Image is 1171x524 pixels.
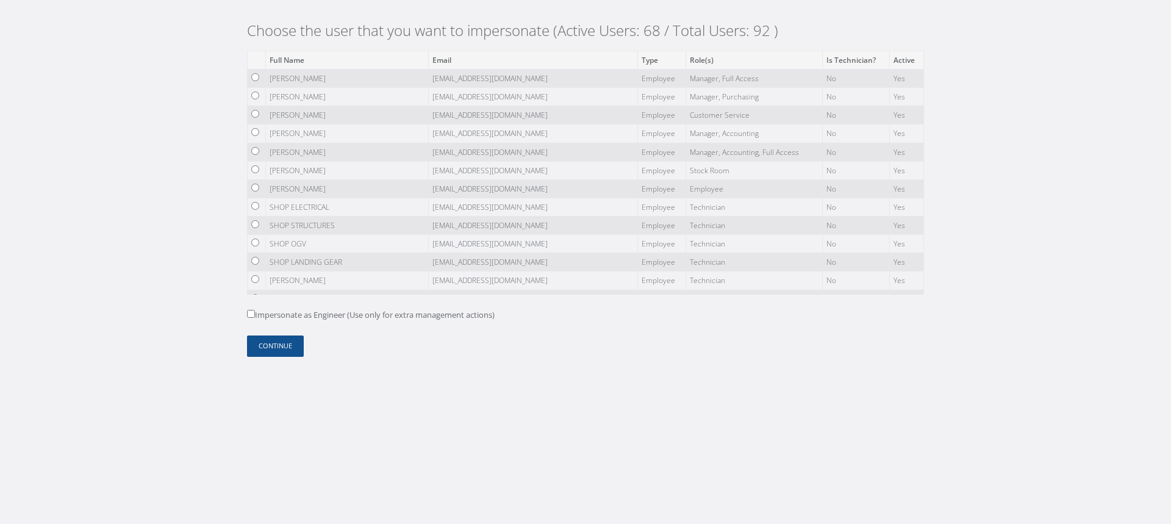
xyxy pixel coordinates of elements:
[638,88,686,106] td: Employee
[247,310,255,318] input: Impersonate as Engineer (Use only for extra management actions)
[686,198,823,216] td: Technician
[686,88,823,106] td: Manager, Purchasing
[686,124,823,143] td: Manager, Accounting
[266,88,429,106] td: [PERSON_NAME]
[823,143,890,161] td: No
[266,51,429,69] th: Full Name
[638,235,686,253] td: Employee
[889,271,923,290] td: Yes
[266,69,429,87] td: [PERSON_NAME]
[429,143,638,161] td: [EMAIL_ADDRESS][DOMAIN_NAME]
[638,198,686,216] td: Employee
[638,106,686,124] td: Employee
[429,69,638,87] td: [EMAIL_ADDRESS][DOMAIN_NAME]
[686,161,823,179] td: Stock Room
[429,271,638,290] td: [EMAIL_ADDRESS][DOMAIN_NAME]
[429,290,638,308] td: [EMAIL_ADDRESS][DOMAIN_NAME]
[638,143,686,161] td: Employee
[889,161,923,179] td: Yes
[823,88,890,106] td: No
[889,69,923,87] td: Yes
[686,51,823,69] th: Role(s)
[266,106,429,124] td: [PERSON_NAME]
[247,22,924,40] h2: Choose the user that you want to impersonate (Active Users: 68 / Total Users: 92 )
[823,51,890,69] th: Is Technician?
[266,143,429,161] td: [PERSON_NAME]
[889,217,923,235] td: Yes
[823,179,890,198] td: No
[686,271,823,290] td: Technician
[429,198,638,216] td: [EMAIL_ADDRESS][DOMAIN_NAME]
[266,290,429,308] td: [PERSON_NAME]
[638,124,686,143] td: Employee
[266,198,429,216] td: SHOP ELECTRICAL
[823,198,890,216] td: No
[823,124,890,143] td: No
[823,217,890,235] td: No
[247,336,304,357] button: Continue
[638,69,686,87] td: Employee
[889,124,923,143] td: Yes
[823,106,890,124] td: No
[247,309,495,321] label: Impersonate as Engineer (Use only for extra management actions)
[889,88,923,106] td: Yes
[429,235,638,253] td: [EMAIL_ADDRESS][DOMAIN_NAME]
[889,198,923,216] td: Yes
[429,51,638,69] th: Email
[889,253,923,271] td: Yes
[889,51,923,69] th: Active
[686,290,823,308] td: Technician
[266,179,429,198] td: [PERSON_NAME]
[686,253,823,271] td: Technician
[638,217,686,235] td: Employee
[266,235,429,253] td: SHOP OGV
[266,253,429,271] td: SHOP LANDING GEAR
[429,217,638,235] td: [EMAIL_ADDRESS][DOMAIN_NAME]
[823,271,890,290] td: No
[823,235,890,253] td: No
[429,88,638,106] td: [EMAIL_ADDRESS][DOMAIN_NAME]
[686,106,823,124] td: Customer Service
[638,161,686,179] td: Employee
[638,179,686,198] td: Employee
[823,253,890,271] td: No
[638,271,686,290] td: Employee
[429,124,638,143] td: [EMAIL_ADDRESS][DOMAIN_NAME]
[889,106,923,124] td: Yes
[266,217,429,235] td: SHOP STRUCTURES
[429,161,638,179] td: [EMAIL_ADDRESS][DOMAIN_NAME]
[889,179,923,198] td: Yes
[889,290,923,308] td: Yes
[266,124,429,143] td: [PERSON_NAME]
[889,143,923,161] td: Yes
[686,179,823,198] td: Employee
[266,161,429,179] td: [PERSON_NAME]
[638,253,686,271] td: Employee
[638,51,686,69] th: Type
[429,106,638,124] td: [EMAIL_ADDRESS][DOMAIN_NAME]
[823,69,890,87] td: No
[686,217,823,235] td: Technician
[686,69,823,87] td: Manager, Full Access
[686,143,823,161] td: Manager, Accounting, Full Access
[686,235,823,253] td: Technician
[889,235,923,253] td: Yes
[823,161,890,179] td: No
[638,290,686,308] td: Employee
[429,253,638,271] td: [EMAIL_ADDRESS][DOMAIN_NAME]
[429,179,638,198] td: [EMAIL_ADDRESS][DOMAIN_NAME]
[823,290,890,308] td: No
[266,271,429,290] td: [PERSON_NAME]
